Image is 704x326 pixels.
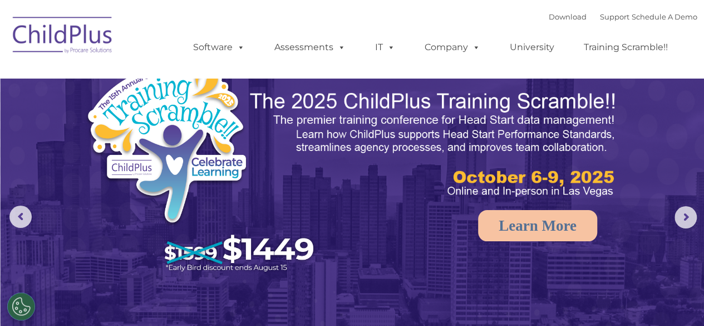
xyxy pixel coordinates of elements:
button: Cookies Settings [7,293,35,320]
a: Assessments [263,36,357,59]
img: ChildPlus by Procare Solutions [7,9,119,65]
a: University [499,36,565,59]
span: Phone number [155,119,202,128]
span: Last name [155,74,189,82]
font: | [549,12,697,21]
a: Training Scramble!! [573,36,679,59]
a: Learn More [478,210,597,241]
a: Software [182,36,256,59]
a: Schedule A Demo [632,12,697,21]
a: IT [364,36,406,59]
a: Support [600,12,629,21]
a: Company [413,36,491,59]
a: Download [549,12,587,21]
